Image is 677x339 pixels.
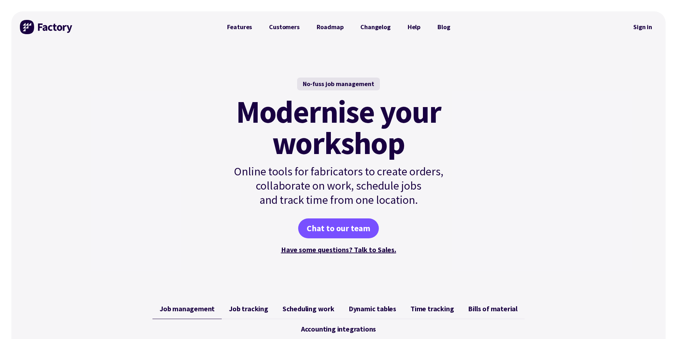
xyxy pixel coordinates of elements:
a: Help [399,20,429,34]
a: Chat to our team [298,218,379,238]
a: Have some questions? Talk to Sales. [281,245,396,254]
span: Scheduling work [283,304,334,313]
p: Online tools for fabricators to create orders, collaborate on work, schedule jobs and track time ... [219,164,459,207]
span: Accounting integrations [301,325,376,333]
a: Changelog [352,20,399,34]
a: Features [219,20,261,34]
div: No-fuss job management [297,78,380,90]
span: Time tracking [410,304,454,313]
a: Roadmap [308,20,352,34]
a: Customers [260,20,308,34]
span: Job management [160,304,215,313]
a: Blog [429,20,458,34]
span: Bills of material [468,304,517,313]
mark: Modernise your workshop [236,96,441,159]
nav: Secondary Navigation [628,19,657,35]
nav: Primary Navigation [219,20,459,34]
a: Sign in [628,19,657,35]
img: Factory [20,20,73,34]
iframe: Chat Widget [641,305,677,339]
span: Job tracking [229,304,268,313]
span: Dynamic tables [349,304,396,313]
